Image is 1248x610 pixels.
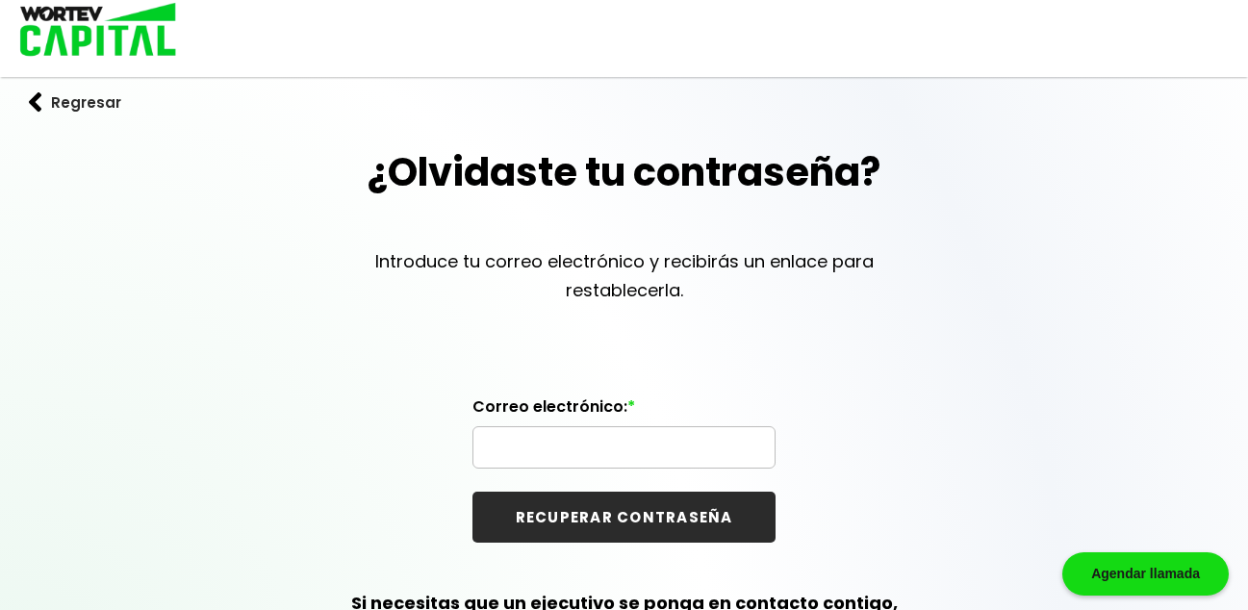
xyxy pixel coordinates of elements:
label: Correo electrónico: [472,397,776,426]
h1: ¿Olvidaste tu contraseña? [368,143,880,201]
img: flecha izquierda [29,92,42,113]
button: RECUPERAR CONTRASEÑA [472,492,776,543]
div: Agendar llamada [1062,552,1229,596]
p: Introduce tu correo electrónico y recibirás un enlace para restablecerla. [336,247,913,305]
